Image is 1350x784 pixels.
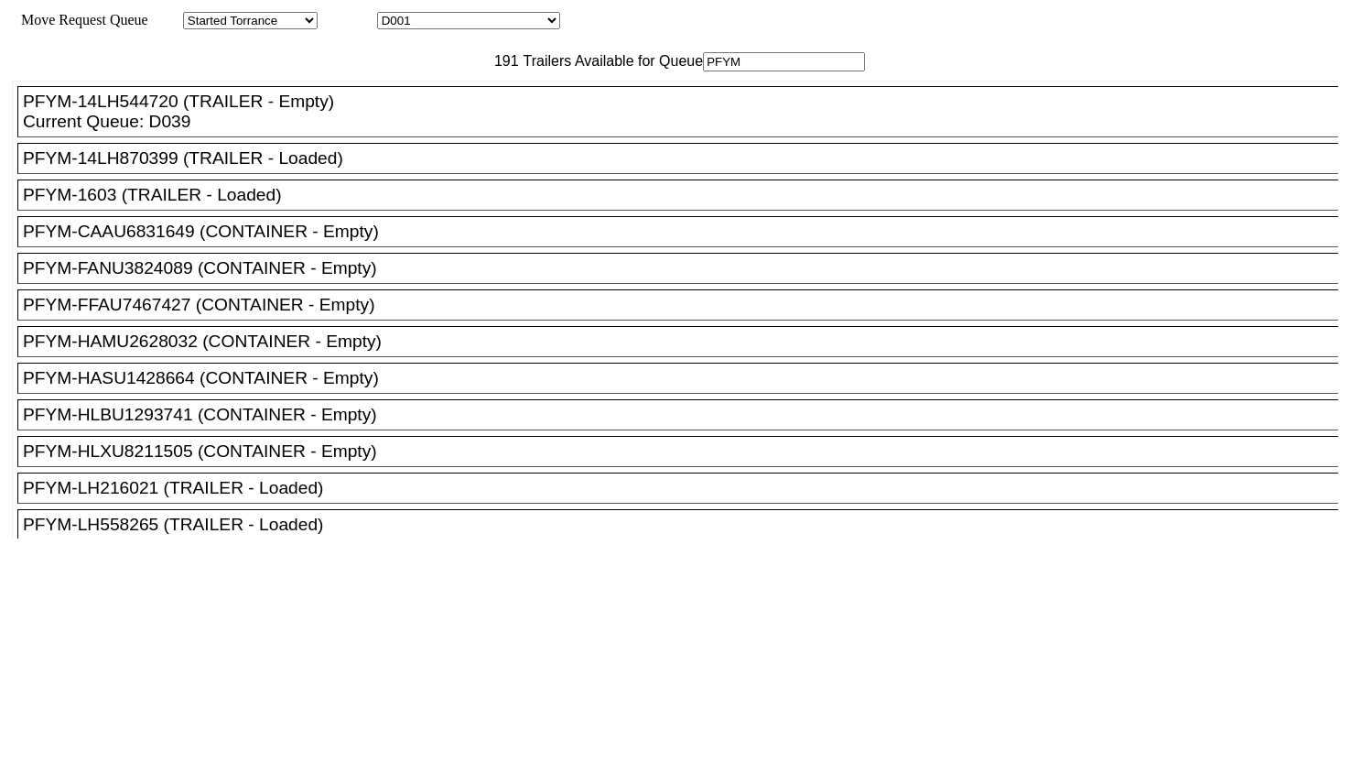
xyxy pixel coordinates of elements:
span: Area [151,12,179,27]
div: PFYM-LH216021 (TRAILER - Loaded) [23,478,1349,498]
div: PFYM-HLXU8211505 (CONTAINER - Empty) [23,441,1349,462]
div: PFYM-HLBU1293741 (CONTAINER - Empty) [23,405,1349,425]
div: PFYM-LH558265 (TRAILER - Loaded) [23,515,1349,535]
div: PFYM-HAMU2628032 (CONTAINER - Empty) [23,332,1349,352]
span: Move Request Queue [12,12,148,27]
span: Trailers Available for Queue [519,53,704,69]
div: PFYM-HASU1428664 (CONTAINER - Empty) [23,368,1349,388]
span: Location [321,12,373,27]
div: PFYM-CAAU6831649 (CONTAINER - Empty) [23,222,1349,242]
input: Filter Available Trailers [703,52,865,71]
div: PFYM-FANU3824089 (CONTAINER - Empty) [23,258,1349,278]
div: PFYM-14LH544720 (TRAILER - Empty) [23,92,1349,112]
div: PFYM-FFAU7467427 (CONTAINER - Empty) [23,295,1349,315]
div: PFYM-14LH870399 (TRAILER - Loaded) [23,148,1349,169]
div: PFYM-1603 (TRAILER - Loaded) [23,185,1349,205]
span: 191 [485,53,519,69]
